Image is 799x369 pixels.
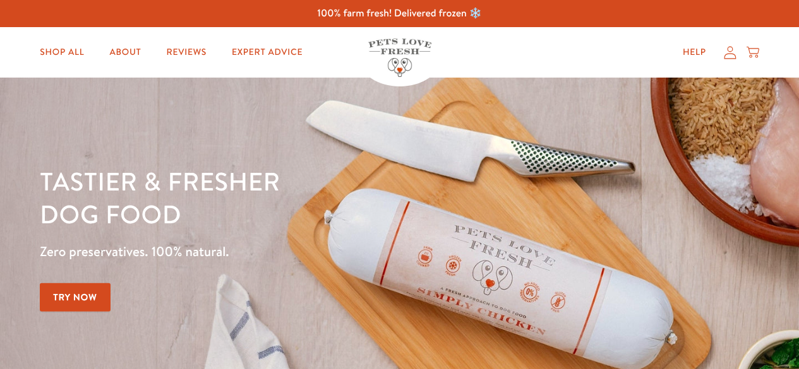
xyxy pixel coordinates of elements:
[40,165,519,230] h1: Tastier & fresher dog food
[222,40,313,65] a: Expert Advice
[673,40,716,65] a: Help
[40,240,519,263] p: Zero preservatives. 100% natural.
[157,40,217,65] a: Reviews
[368,38,431,77] img: Pets Love Fresh
[40,283,111,312] a: Try Now
[30,40,94,65] a: Shop All
[99,40,151,65] a: About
